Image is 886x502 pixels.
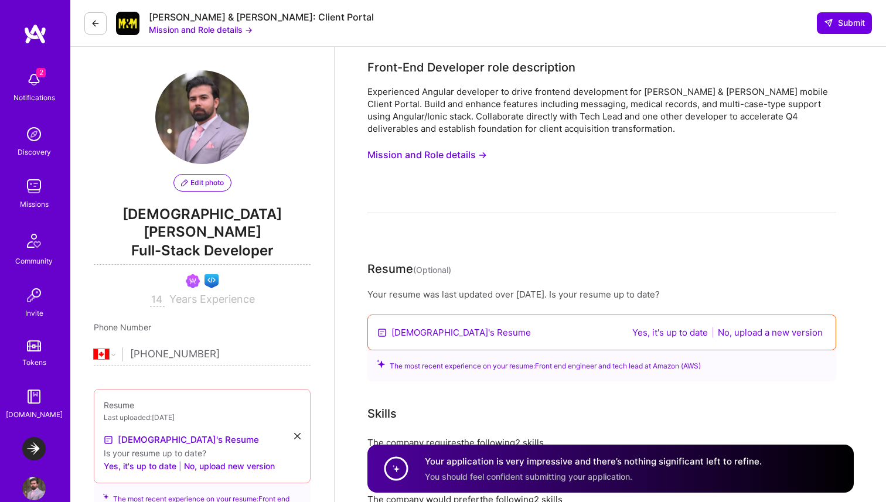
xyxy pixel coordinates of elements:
[36,68,46,77] span: 2
[711,327,714,338] span: |
[181,179,188,186] i: icon PencilPurple
[22,356,46,368] div: Tokens
[104,447,301,459] div: Is your resume up to date?
[104,400,134,410] span: Resume
[824,18,833,28] i: icon SendLight
[425,455,762,467] h4: Your application is very impressive and there’s nothing significant left to refine.
[149,11,374,23] div: [PERSON_NAME] & [PERSON_NAME]: Client Portal
[181,177,224,188] span: Edit photo
[367,288,836,300] div: Your resume was last updated over [DATE]. Is your resume up to date?
[629,326,711,339] button: Yes, it's up to date
[130,337,311,371] input: +1 (000) 000-0000
[22,477,46,500] img: User Avatar
[377,328,387,337] img: Resume
[413,265,451,275] span: (Optional)
[91,19,100,28] i: icon LeftArrowDark
[22,437,46,460] img: LaunchDarkly: Experimentation Delivery Team
[714,326,826,339] button: No, upload a new version
[94,206,311,241] span: [DEMOGRAPHIC_DATA][PERSON_NAME]
[367,346,836,381] div: The most recent experience on your resume: Front end engineer and tech lead at Amazon (AWS)
[104,433,259,447] a: [DEMOGRAPHIC_DATA]'s Resume
[824,17,865,29] span: Submit
[20,198,49,210] div: Missions
[103,493,108,501] i: icon SuggestedTeams
[22,385,46,408] img: guide book
[367,86,836,135] div: Experienced Angular developer to drive frontend development for [PERSON_NAME] & [PERSON_NAME] mob...
[184,459,275,473] button: No, upload new version
[23,23,47,45] img: logo
[22,68,46,91] img: bell
[19,437,49,460] a: LaunchDarkly: Experimentation Delivery Team
[104,411,301,424] div: Last uploaded: [DATE]
[104,459,176,473] button: Yes, it's up to date
[18,146,51,158] div: Discovery
[94,241,311,265] span: Full-Stack Developer
[367,144,487,166] button: Mission and Role details →
[116,12,139,35] img: Company Logo
[6,408,63,421] div: [DOMAIN_NAME]
[367,405,397,422] div: Skills
[817,12,872,33] button: Submit
[179,460,182,472] span: |
[425,471,632,481] span: You should feel confident submitting your application.
[367,260,451,279] div: Resume
[13,91,55,104] div: Notifications
[367,59,575,76] div: Front-End Developer role description
[25,307,43,319] div: Invite
[186,274,200,288] img: Been on Mission
[15,255,53,267] div: Community
[19,477,49,500] a: User Avatar
[294,433,301,439] i: icon Close
[22,122,46,146] img: discovery
[205,274,219,288] img: Front-end guild
[377,360,385,368] i: icon SuggestedTeams
[367,436,836,449] div: The company requires the following 2 skills
[94,322,151,332] span: Phone Number
[150,293,165,307] input: XX
[169,293,255,305] span: Years Experience
[149,23,253,36] button: Mission and Role details →
[104,435,113,445] img: Resume
[391,326,531,339] a: [DEMOGRAPHIC_DATA]'s Resume
[22,284,46,307] img: Invite
[22,175,46,198] img: teamwork
[173,174,231,192] button: Edit photo
[20,227,48,255] img: Community
[27,340,41,351] img: tokens
[155,70,249,164] img: User Avatar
